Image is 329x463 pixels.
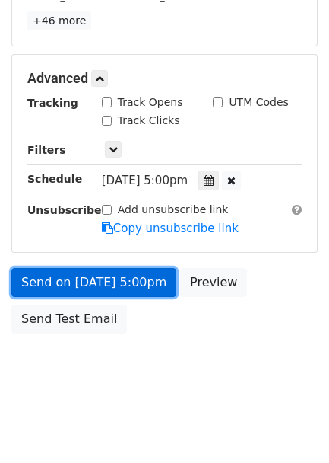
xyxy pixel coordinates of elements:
[253,390,329,463] iframe: Chat Widget
[27,11,91,30] a: +46 more
[118,113,180,129] label: Track Clicks
[102,174,188,187] span: [DATE] 5:00pm
[118,202,229,218] label: Add unsubscribe link
[27,173,82,185] strong: Schedule
[102,222,239,235] a: Copy unsubscribe link
[180,268,247,297] a: Preview
[27,70,302,87] h5: Advanced
[27,97,78,109] strong: Tracking
[27,204,102,216] strong: Unsubscribe
[27,144,66,156] strong: Filters
[11,305,127,334] a: Send Test Email
[118,94,183,110] label: Track Opens
[229,94,288,110] label: UTM Codes
[11,268,176,297] a: Send on [DATE] 5:00pm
